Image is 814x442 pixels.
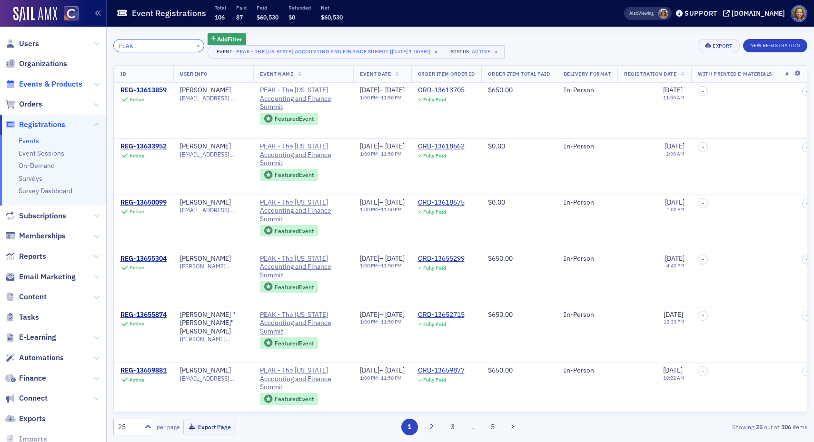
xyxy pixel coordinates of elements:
[732,9,785,18] div: [DOMAIN_NAME]
[360,70,391,77] span: Event Date
[5,231,66,241] a: Memberships
[360,95,405,101] div: –
[19,332,56,343] span: E-Learning
[664,318,685,325] time: 12:33 PM
[183,420,236,434] button: Export Page
[666,150,685,157] time: 2:00 AM
[666,206,685,213] time: 1:02 PM
[418,142,465,151] a: ORD-13618662
[19,161,55,170] a: On-Demand
[275,228,314,234] div: Featured Event
[445,419,461,435] button: 3
[360,319,405,325] div: –
[488,310,513,319] span: $650.00
[385,142,405,150] span: [DATE]
[698,39,739,52] button: Export
[215,49,235,55] div: Event
[120,142,167,151] a: REG-13633952
[19,59,67,69] span: Organizations
[180,142,231,151] a: [PERSON_NAME]
[488,198,505,206] span: $0.00
[360,198,405,207] div: –
[180,263,247,270] span: [PERSON_NAME][EMAIL_ADDRESS][DOMAIN_NAME]
[19,353,64,363] span: Automations
[260,142,347,167] span: PEAK - The Colorado Accounting and Finance Summit
[360,206,405,213] div: –
[423,321,446,327] div: Fully Paid
[418,86,465,95] a: ORD-13613705
[120,366,167,375] a: REG-13659881
[418,311,465,319] div: ORD-13652715
[5,79,82,89] a: Events & Products
[791,5,807,22] span: Profile
[385,86,405,94] span: [DATE]
[180,255,231,263] div: [PERSON_NAME]
[180,366,231,375] a: [PERSON_NAME]
[564,198,611,207] div: In-Person
[64,6,79,21] img: SailAMX
[360,366,379,374] span: [DATE]
[443,45,505,59] button: StatusActive×
[624,70,676,77] span: Registration Date
[260,366,347,392] span: PEAK - The Colorado Accounting and Finance Summit
[658,9,668,19] span: Cheryl Moss
[665,254,685,263] span: [DATE]
[180,198,231,207] div: [PERSON_NAME]
[401,419,418,435] button: 1
[360,142,405,151] div: –
[360,142,379,150] span: [DATE]
[5,312,39,323] a: Tasks
[288,13,295,21] span: $0
[120,70,126,77] span: ID
[583,422,807,431] div: Showing out of items
[217,35,242,43] span: Add Filter
[180,70,208,77] span: User Info
[663,366,683,374] span: [DATE]
[129,265,144,271] div: Active
[257,4,278,11] p: Paid
[157,422,180,431] label: per page
[19,149,64,157] a: Event Sessions
[360,374,378,381] time: 1:00 PM
[702,369,705,374] span: –
[13,7,57,22] a: SailAMX
[423,209,446,215] div: Fully Paid
[19,272,76,282] span: Email Marketing
[381,150,402,157] time: 11:50 PM
[19,413,46,424] span: Exports
[260,169,318,181] div: Featured Event
[19,251,46,262] span: Reports
[260,311,347,336] a: PEAK - The [US_STATE] Accounting and Finance Summit
[423,377,446,383] div: Fully Paid
[381,318,402,325] time: 11:50 PM
[743,40,807,49] a: New Registration
[806,256,809,262] span: –
[665,198,685,206] span: [DATE]
[5,211,66,221] a: Subscriptions
[360,86,405,95] div: –
[275,285,314,290] div: Featured Event
[418,198,465,207] a: ORD-13618675
[360,94,378,101] time: 1:00 PM
[418,366,465,375] a: ORD-13659877
[806,145,809,150] span: –
[180,206,247,214] span: [EMAIL_ADDRESS][DOMAIN_NAME]
[5,59,67,69] a: Organizations
[360,375,405,381] div: –
[260,86,347,111] span: PEAK - The Colorado Accounting and Finance Summit
[260,225,318,237] div: Featured Event
[360,254,379,263] span: [DATE]
[275,341,314,346] div: Featured Event
[120,311,167,319] div: REG-13655874
[19,312,39,323] span: Tasks
[321,4,343,11] p: Net
[5,119,65,130] a: Registrations
[275,396,314,402] div: Featured Event
[381,206,402,213] time: 11:50 PM
[5,99,42,109] a: Orders
[19,39,39,49] span: Users
[5,332,56,343] a: E-Learning
[663,374,685,381] time: 10:22 AM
